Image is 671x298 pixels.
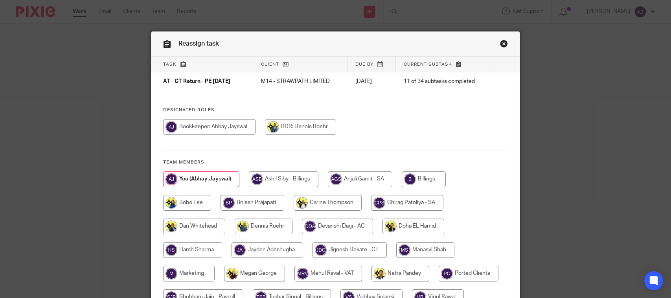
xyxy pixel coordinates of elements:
[163,79,230,85] span: AT - CT Return - PE [DATE]
[163,107,508,113] h4: Designated Roles
[500,40,508,50] a: Close this dialog window
[396,72,493,91] td: 11 of 34 subtasks completed
[355,77,388,85] p: [DATE]
[178,40,219,47] span: Reassign task
[163,62,176,66] span: Task
[261,77,340,85] p: M14 - STRAWPATH LIMITED
[261,62,279,66] span: Client
[163,159,508,166] h4: Team members
[355,62,373,66] span: Due by
[404,62,452,66] span: Current subtask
